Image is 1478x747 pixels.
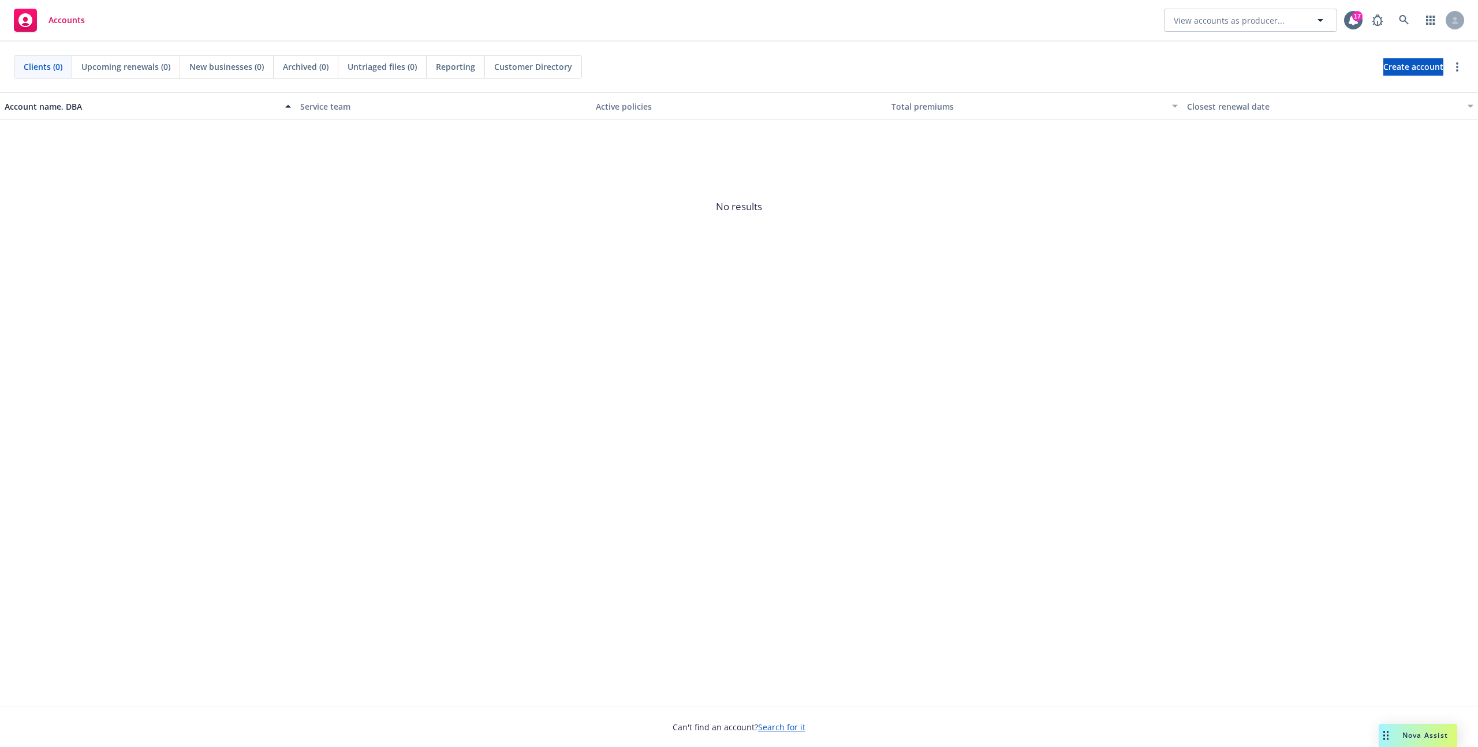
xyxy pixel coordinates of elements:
[24,61,62,73] span: Clients (0)
[596,100,882,113] div: Active policies
[1419,9,1442,32] a: Switch app
[1379,724,1393,747] div: Drag to move
[189,61,264,73] span: New businesses (0)
[1187,100,1461,113] div: Closest renewal date
[891,100,1165,113] div: Total premiums
[1182,92,1478,120] button: Closest renewal date
[673,721,805,733] span: Can't find an account?
[591,92,887,120] button: Active policies
[436,61,475,73] span: Reporting
[887,92,1182,120] button: Total premiums
[283,61,329,73] span: Archived (0)
[296,92,591,120] button: Service team
[1366,9,1389,32] a: Report a Bug
[9,4,89,36] a: Accounts
[1450,60,1464,74] a: more
[348,61,417,73] span: Untriaged files (0)
[758,722,805,733] a: Search for it
[494,61,572,73] span: Customer Directory
[1393,9,1416,32] a: Search
[1352,11,1363,21] div: 17
[1164,9,1337,32] button: View accounts as producer...
[1383,58,1443,76] a: Create account
[300,100,587,113] div: Service team
[5,100,278,113] div: Account name, DBA
[48,16,85,25] span: Accounts
[81,61,170,73] span: Upcoming renewals (0)
[1402,730,1448,740] span: Nova Assist
[1379,724,1457,747] button: Nova Assist
[1383,56,1443,78] span: Create account
[1174,14,1285,27] span: View accounts as producer...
